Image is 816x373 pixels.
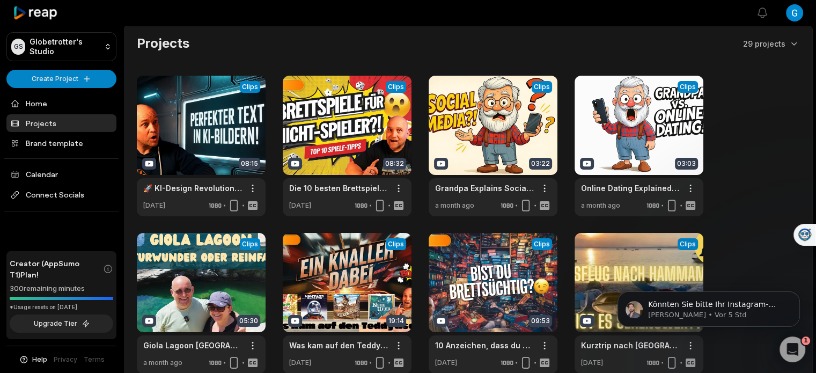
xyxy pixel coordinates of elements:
[10,315,113,333] button: Upgrade Tier
[289,182,388,194] a: Die 10 besten Brettspiele 2025 – Für [PERSON_NAME], die eigentlich keine Brettspiele mögen 🎲🔥
[84,355,105,364] a: Terms
[19,355,47,364] button: Help
[143,182,242,194] a: 🚀 KI-Design Revolution! Ist Ideogram das beste Tool für Thumbnails? 🎨🔥
[32,355,47,364] span: Help
[802,337,810,345] span: 1
[143,340,242,351] a: Giola Lagoon [GEOGRAPHIC_DATA]: Naturwunder oder Touristenfalle? Unsere ehrliche Meinung!
[289,340,388,351] a: Was kam auf den Teddytisch? | [GEOGRAPHIC_DATA], [GEOGRAPHIC_DATA], Neue Ufer & Zoff am [GEOGRAPH...
[10,258,103,280] span: Creator (AppSumo T1) Plan!
[10,303,113,311] div: *Usage resets on [DATE]
[6,70,116,88] button: Create Project
[780,337,805,362] iframe: Intercom live chat
[54,355,77,364] a: Privacy
[6,134,116,152] a: Brand template
[137,35,189,52] h2: Projects
[30,37,100,56] p: Globetrotter's Studio
[581,340,680,351] a: Kurztrip nach [GEOGRAPHIC_DATA], Tunesien: Lohnt sich der Besuch? | [PERSON_NAME] und [PERSON_NAM...
[10,283,113,294] div: 300 remaining minutes
[11,39,25,55] div: GS
[601,269,816,344] iframe: Intercom notifications Nachricht
[743,38,799,49] button: 29 projects
[581,182,680,194] a: Online Dating Explained by Grandpa – Why Swiping Won’t Find You Love!
[435,340,534,351] a: 10 Anzeichen, dass du brettsüchtig bist – Wie schlimm ist es bei dir? | Brettspiel Teddy
[6,185,116,204] span: Connect Socials
[6,114,116,132] a: Projects
[6,94,116,112] a: Home
[6,165,116,183] a: Calendar
[435,182,534,194] a: Grandpa Explains Social Media – How Did We Get Here?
